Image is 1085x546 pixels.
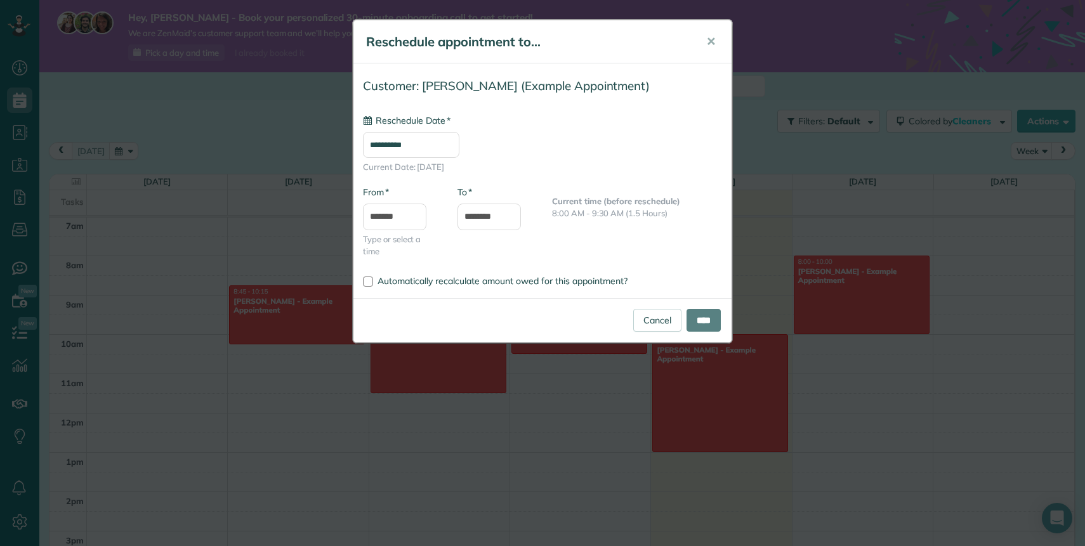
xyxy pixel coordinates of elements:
span: Automatically recalculate amount owed for this appointment? [378,275,628,287]
h4: Customer: [PERSON_NAME] (Example Appointment) [363,79,722,93]
span: Current Date: [DATE] [363,161,722,173]
h5: Reschedule appointment to... [366,33,688,51]
a: Cancel [633,309,681,332]
b: Current time (before reschedule) [552,196,680,206]
span: ✕ [706,34,716,49]
span: Type or select a time [363,233,438,257]
p: 8:00 AM - 9:30 AM (1.5 Hours) [552,207,722,219]
label: From [363,186,389,198]
label: Reschedule Date [363,114,450,127]
label: To [457,186,472,198]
